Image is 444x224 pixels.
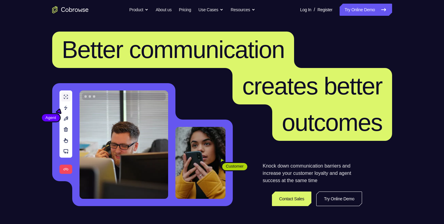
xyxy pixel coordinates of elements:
a: Try Online Demo [340,4,392,16]
p: Knock down communication barriers and increase your customer loyalty and agent success at the sam... [263,162,362,184]
button: Resources [231,4,255,16]
a: Log In [300,4,311,16]
a: About us [156,4,171,16]
a: Contact Sales [272,192,312,206]
span: creates better [242,73,382,100]
span: outcomes [282,109,382,136]
a: Go to the home page [52,6,89,13]
button: Use Cases [198,4,223,16]
a: Register [317,4,332,16]
a: Try Online Demo [316,192,362,206]
span: Better communication [62,36,285,63]
img: A customer support agent talking on the phone [80,90,168,199]
a: Pricing [179,4,191,16]
img: A customer holding their phone [175,127,225,199]
button: Product [129,4,148,16]
span: / [314,6,315,13]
